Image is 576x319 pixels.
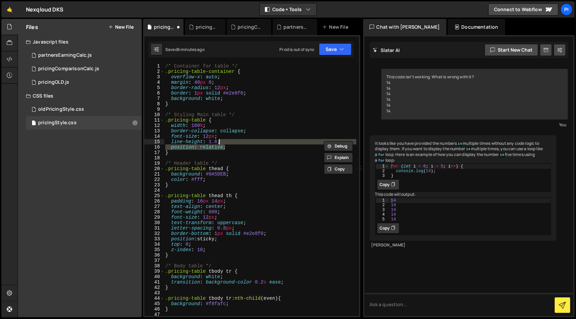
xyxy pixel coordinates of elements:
[144,107,164,112] div: 9
[144,252,164,258] div: 36
[26,116,142,130] div: 17183/47472.css
[144,231,164,236] div: 32
[144,134,164,139] div: 14
[144,269,164,274] div: 39
[377,179,400,190] button: Copy
[144,225,164,231] div: 31
[144,161,164,166] div: 19
[144,312,164,317] div: 47
[488,3,558,16] a: Connect to Webflow
[560,3,573,16] a: Pi
[144,182,164,188] div: 23
[26,62,142,76] div: 17183/47471.js
[144,209,164,215] div: 28
[26,23,38,31] h2: Files
[1,1,18,18] a: 🤙
[144,274,164,280] div: 40
[377,223,400,234] button: Copy
[144,204,164,209] div: 27
[144,307,164,312] div: 46
[144,220,164,225] div: 30
[144,290,164,296] div: 43
[144,101,164,107] div: 8
[144,188,164,193] div: 24
[144,285,164,290] div: 42
[485,44,538,56] button: Start new chat
[144,301,164,307] div: 45
[260,3,317,16] button: Code + Tools
[363,19,447,35] div: Chat with [PERSON_NAME]
[144,193,164,198] div: 25
[324,153,353,163] button: Explain
[373,47,400,53] h2: Slater AI
[38,106,84,112] div: oldPricingStyle.css
[144,144,164,150] div: 16
[144,112,164,117] div: 10
[378,153,385,157] code: for
[144,198,164,204] div: 26
[144,155,164,161] div: 18
[376,217,389,222] div: 5
[144,96,164,101] div: 7
[18,89,142,103] div: CSS files
[144,69,164,74] div: 2
[457,141,463,146] code: 14
[144,80,164,85] div: 4
[26,49,142,62] div: 17183/47469.js
[177,47,204,52] div: 6 minutes ago
[154,24,175,30] div: pricingStyle.css
[376,174,389,178] div: 3
[165,47,204,52] div: Saved
[18,35,142,49] div: Javascript files
[499,153,505,157] code: 14
[108,24,134,30] button: New File
[144,90,164,96] div: 6
[376,212,389,217] div: 4
[144,63,164,69] div: 1
[324,164,353,174] button: Copy
[324,141,353,151] button: Debug
[26,76,142,89] div: 17183/47474.js
[26,5,63,14] div: Nexqloud DKS
[196,24,217,30] div: pricingOLD.js
[144,85,164,90] div: 5
[144,123,164,128] div: 12
[144,171,164,177] div: 21
[323,24,351,30] div: New File
[372,242,555,248] div: [PERSON_NAME]
[144,139,164,144] div: 15
[144,296,164,301] div: 44
[144,280,164,285] div: 41
[370,135,557,241] div: It looks like you have provided the numbers multiple times without any code logic to display them...
[283,24,309,30] div: partnersEarningCalc.js
[144,247,164,252] div: 35
[381,69,568,119] div: This code isn't working. What is wrong with it? 14 14 14 14 14 14
[144,166,164,171] div: 20
[144,128,164,134] div: 13
[144,258,164,263] div: 37
[144,215,164,220] div: 29
[376,198,389,203] div: 1
[465,147,471,152] code: 14
[144,74,164,80] div: 3
[38,120,77,126] div: pricingStyle.css
[144,263,164,269] div: 38
[38,52,92,58] div: partnersEarningCalc.js
[279,47,314,52] div: Prod is out of sync
[376,203,389,208] div: 2
[144,177,164,182] div: 22
[376,169,389,174] div: 2
[448,19,505,35] div: Documentation
[26,103,142,116] div: 17183/47505.css
[144,242,164,247] div: 34
[376,164,389,169] div: 1
[319,43,352,55] button: Save
[376,208,389,212] div: 3
[144,236,164,242] div: 33
[238,24,263,30] div: pricingComparisonCalc.js
[383,121,567,128] div: You
[378,158,385,163] code: for
[144,117,164,123] div: 11
[38,79,69,85] div: pricingOLD.js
